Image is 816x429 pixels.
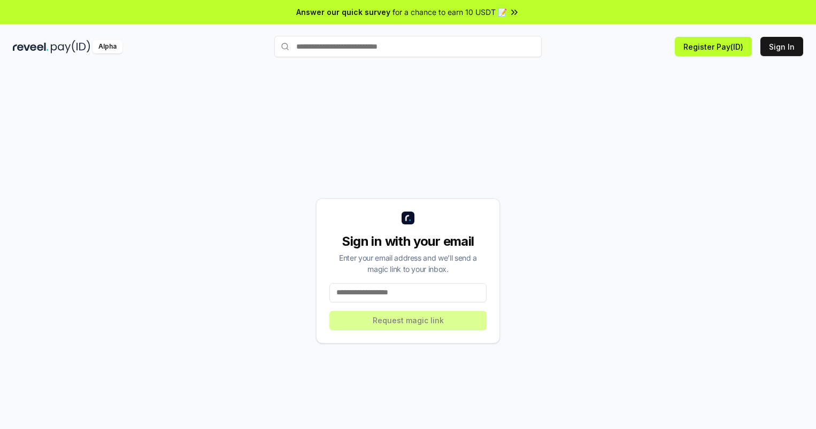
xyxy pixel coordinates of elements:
div: Sign in with your email [329,233,487,250]
span: Answer our quick survey [296,6,390,18]
div: Enter your email address and we’ll send a magic link to your inbox. [329,252,487,275]
img: logo_small [402,212,414,224]
img: reveel_dark [13,40,49,53]
img: pay_id [51,40,90,53]
button: Sign In [760,37,803,56]
span: for a chance to earn 10 USDT 📝 [392,6,507,18]
button: Register Pay(ID) [675,37,752,56]
div: Alpha [93,40,122,53]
